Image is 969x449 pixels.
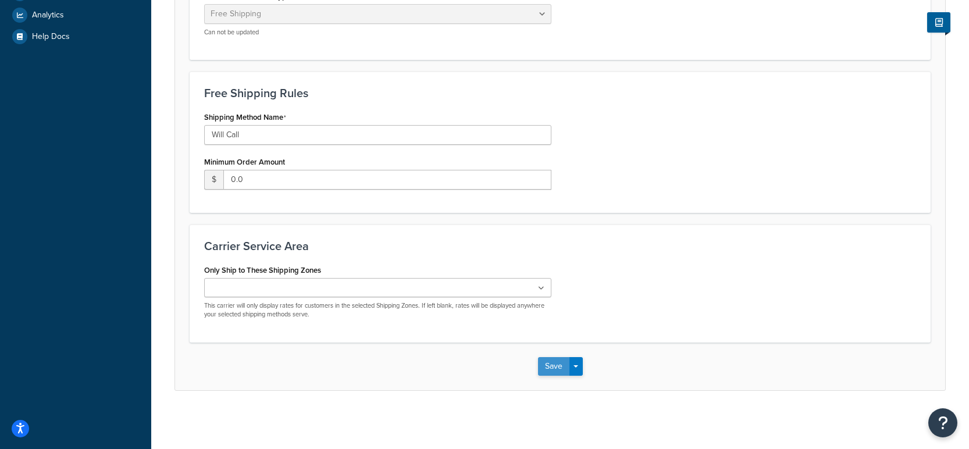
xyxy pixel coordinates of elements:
span: Help Docs [32,32,70,42]
a: Help Docs [9,26,142,47]
label: Only Ship to These Shipping Zones [204,266,321,275]
label: Minimum Order Amount [204,158,285,166]
h3: Free Shipping Rules [204,87,916,99]
h3: Carrier Service Area [204,240,916,252]
button: Open Resource Center [928,408,957,437]
span: $ [204,170,223,190]
label: Shipping Method Name [204,113,286,122]
a: Analytics [9,5,142,26]
span: Analytics [32,10,64,20]
p: This carrier will only display rates for customers in the selected Shipping Zones. If left blank,... [204,301,551,319]
button: Save [538,357,569,376]
button: Show Help Docs [927,12,950,33]
p: Can not be updated [204,28,551,37]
